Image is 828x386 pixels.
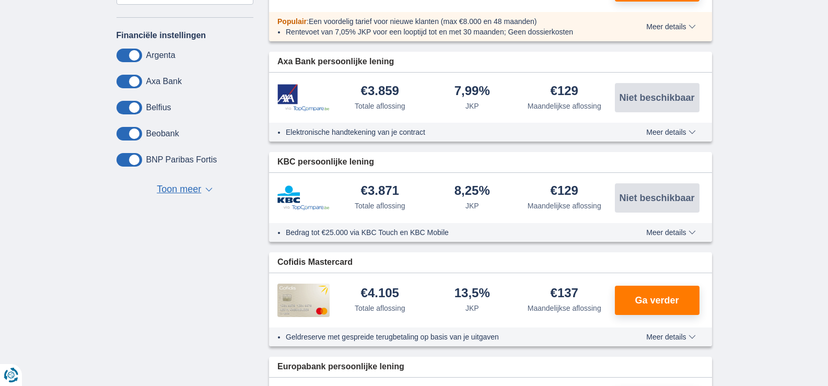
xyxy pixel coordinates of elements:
[361,85,399,99] div: €3.859
[269,16,616,27] div: :
[154,182,216,197] button: Toon meer ▼
[361,287,399,301] div: €4.105
[619,93,694,102] span: Niet beschikbaar
[309,17,537,26] span: Een voordelig tarief voor nieuwe klanten (max €8.000 en 48 maanden)
[146,155,217,165] label: BNP Paribas Fortis
[528,303,601,313] div: Maandelijkse aflossing
[157,183,201,196] span: Toon meer
[277,284,330,317] img: product.pl.alt Cofidis CC
[646,333,695,341] span: Meer details
[361,184,399,198] div: €3.871
[277,56,394,68] span: Axa Bank persoonlijke lening
[277,185,330,210] img: product.pl.alt KBC
[646,23,695,30] span: Meer details
[646,229,695,236] span: Meer details
[615,83,699,112] button: Niet beschikbaar
[454,85,490,99] div: 7,99%
[465,101,479,111] div: JKP
[635,296,679,305] span: Ga verder
[277,156,374,168] span: KBC persoonlijke lening
[528,101,601,111] div: Maandelijkse aflossing
[646,128,695,136] span: Meer details
[277,256,353,268] span: Cofidis Mastercard
[638,22,703,31] button: Meer details
[286,27,608,37] li: Rentevoet van 7,05% JKP voor een looptijd tot en met 30 maanden; Geen dossierkosten
[146,51,176,60] label: Argenta
[528,201,601,211] div: Maandelijkse aflossing
[146,77,182,86] label: Axa Bank
[286,127,608,137] li: Elektronische handtekening van je contract
[551,85,578,99] div: €129
[286,227,608,238] li: Bedrag tot €25.000 via KBC Touch en KBC Mobile
[454,184,490,198] div: 8,25%
[277,84,330,112] img: product.pl.alt Axa Bank
[638,128,703,136] button: Meer details
[277,361,404,373] span: Europabank persoonlijke lening
[355,303,405,313] div: Totale aflossing
[638,228,703,237] button: Meer details
[615,183,699,213] button: Niet beschikbaar
[355,101,405,111] div: Totale aflossing
[454,287,490,301] div: 13,5%
[619,193,694,203] span: Niet beschikbaar
[638,333,703,341] button: Meer details
[116,31,206,40] label: Financiële instellingen
[551,287,578,301] div: €137
[465,201,479,211] div: JKP
[286,332,608,342] li: Geldreserve met gespreide terugbetaling op basis van je uitgaven
[465,303,479,313] div: JKP
[205,188,213,192] span: ▼
[615,286,699,315] button: Ga verder
[146,129,179,138] label: Beobank
[277,17,307,26] span: Populair
[551,184,578,198] div: €129
[355,201,405,211] div: Totale aflossing
[146,103,171,112] label: Belfius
